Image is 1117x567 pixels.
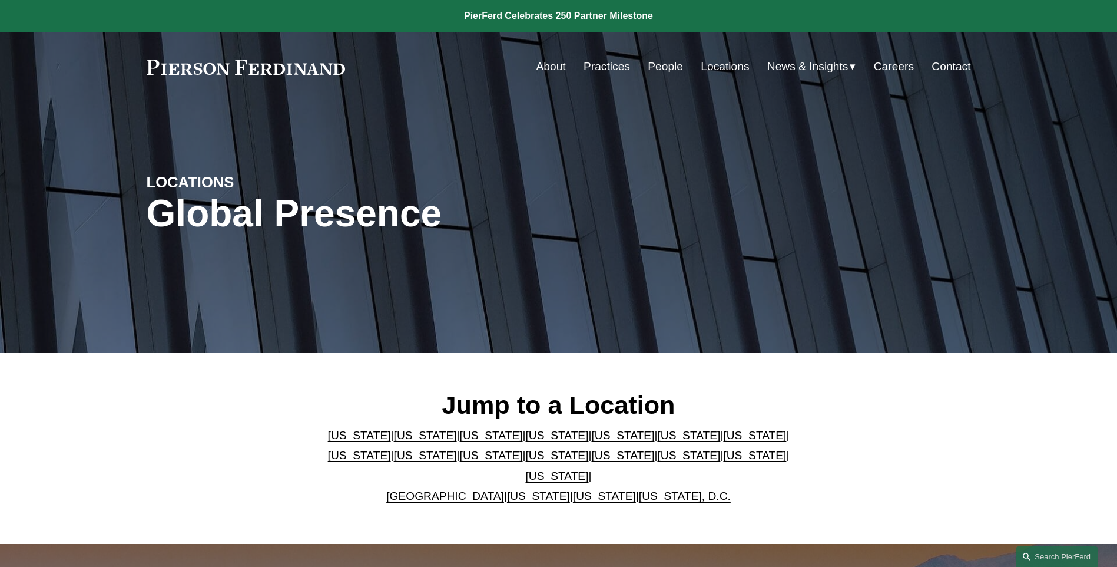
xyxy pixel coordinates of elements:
a: [US_STATE], D.C. [639,490,731,502]
a: [US_STATE] [526,429,589,441]
a: [US_STATE] [657,449,720,461]
a: Practices [584,55,630,78]
a: About [536,55,566,78]
a: [US_STATE] [526,449,589,461]
a: [US_STATE] [591,449,654,461]
h1: Global Presence [147,192,696,235]
span: News & Insights [767,57,848,77]
a: Contact [932,55,970,78]
a: [US_STATE] [723,449,786,461]
h4: LOCATIONS [147,173,353,192]
a: [US_STATE] [591,429,654,441]
a: Careers [874,55,914,78]
a: [US_STATE] [328,449,391,461]
a: [US_STATE] [328,429,391,441]
a: [GEOGRAPHIC_DATA] [386,490,504,502]
a: [US_STATE] [573,490,636,502]
h2: Jump to a Location [318,390,799,420]
a: [US_STATE] [657,429,720,441]
a: [US_STATE] [460,429,523,441]
a: [US_STATE] [723,429,786,441]
a: Search this site [1016,546,1098,567]
a: [US_STATE] [394,449,457,461]
a: People [648,55,683,78]
p: | | | | | | | | | | | | | | | | | | [318,426,799,507]
a: folder dropdown [767,55,856,78]
a: [US_STATE] [394,429,457,441]
a: Locations [701,55,749,78]
a: [US_STATE] [526,470,589,482]
a: [US_STATE] [507,490,570,502]
a: [US_STATE] [460,449,523,461]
